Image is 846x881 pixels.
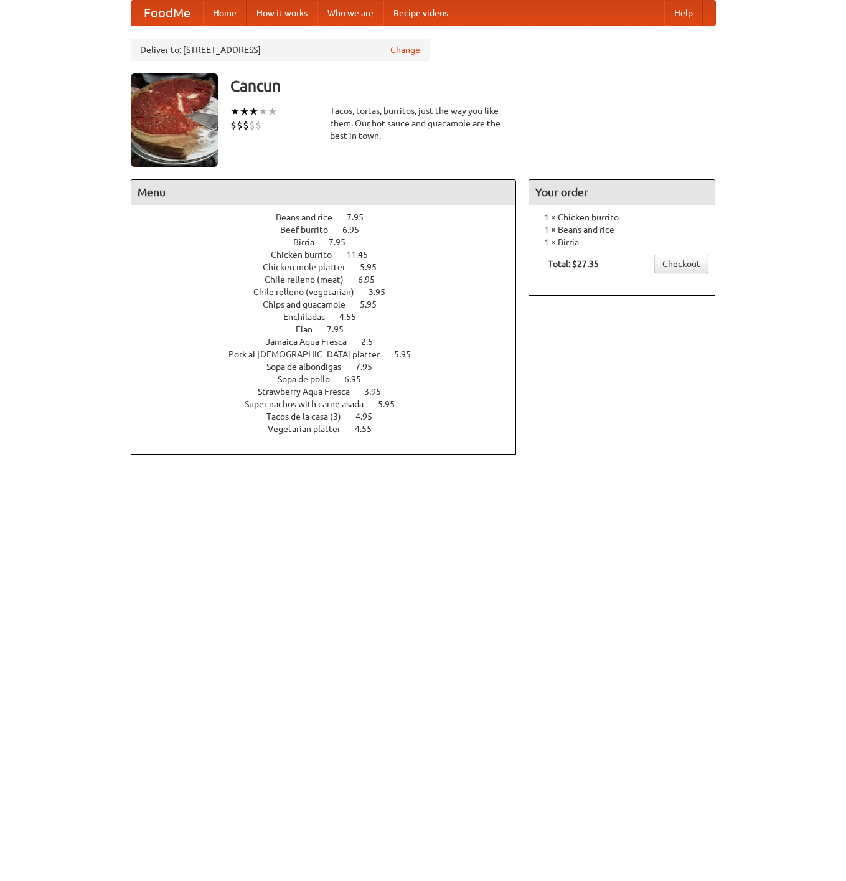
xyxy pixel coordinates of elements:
[529,180,715,205] h4: Your order
[266,337,359,347] span: Jamaica Aqua Fresca
[278,374,342,384] span: Sopa de pollo
[344,374,374,384] span: 6.95
[258,387,404,397] a: Strawberry Aqua Fresca 3.95
[228,349,434,359] a: Pork al [DEMOGRAPHIC_DATA] platter 5.95
[245,399,376,409] span: Super nachos with carne asada
[266,412,395,422] a: Tacos de la casa (3) 4.95
[330,105,517,142] div: Tacos, tortas, burritos, just the way you like them. Our hot sauce and guacamole are the best in ...
[230,118,237,132] li: $
[249,118,255,132] li: $
[394,349,423,359] span: 5.95
[131,73,218,167] img: angular.jpg
[253,287,367,297] span: Chile relleno (vegetarian)
[258,105,268,118] li: ★
[266,362,395,372] a: Sopa de albondigas 7.95
[240,105,249,118] li: ★
[360,262,389,272] span: 5.95
[268,424,353,434] span: Vegetarian platter
[253,287,408,297] a: Chile relleno (vegetarian) 3.95
[347,212,376,222] span: 7.95
[283,312,337,322] span: Enchiladas
[268,105,277,118] li: ★
[263,262,358,272] span: Chicken mole platter
[243,118,249,132] li: $
[265,275,356,285] span: Chile relleno (meat)
[247,1,317,26] a: How it works
[293,237,327,247] span: Birria
[268,424,395,434] a: Vegetarian platter 4.55
[317,1,383,26] a: Who we are
[329,237,358,247] span: 7.95
[535,211,708,224] li: 1 × Chicken burrito
[383,1,458,26] a: Recipe videos
[360,299,389,309] span: 5.95
[296,324,367,334] a: Flan 7.95
[535,236,708,248] li: 1 × Birria
[327,324,356,334] span: 7.95
[265,275,398,285] a: Chile relleno (meat) 6.95
[654,255,708,273] a: Checkout
[249,105,258,118] li: ★
[263,299,400,309] a: Chips and guacamole 5.95
[266,412,354,422] span: Tacos de la casa (3)
[266,362,354,372] span: Sopa de albondigas
[237,118,243,132] li: $
[230,105,240,118] li: ★
[339,312,369,322] span: 4.55
[276,212,387,222] a: Beans and rice 7.95
[230,73,716,98] h3: Cancun
[271,250,391,260] a: Chicken burrito 11.45
[283,312,379,322] a: Enchiladas 4.55
[535,224,708,236] li: 1 × Beans and rice
[390,44,420,56] a: Change
[280,225,382,235] a: Beef burrito 6.95
[548,259,599,269] b: Total: $27.35
[228,349,392,359] span: Pork al [DEMOGRAPHIC_DATA] platter
[355,424,384,434] span: 4.55
[664,1,703,26] a: Help
[263,299,358,309] span: Chips and guacamole
[245,399,418,409] a: Super nachos with carne asada 5.95
[378,399,407,409] span: 5.95
[358,275,387,285] span: 6.95
[342,225,372,235] span: 6.95
[258,387,362,397] span: Strawberry Aqua Fresca
[263,262,400,272] a: Chicken mole platter 5.95
[131,180,516,205] h4: Menu
[131,1,203,26] a: FoodMe
[203,1,247,26] a: Home
[293,237,369,247] a: Birria 7.95
[280,225,341,235] span: Beef burrito
[276,212,345,222] span: Beans and rice
[355,362,385,372] span: 7.95
[364,387,393,397] span: 3.95
[271,250,344,260] span: Chicken burrito
[131,39,430,61] div: Deliver to: [STREET_ADDRESS]
[278,374,384,384] a: Sopa de pollo 6.95
[296,324,325,334] span: Flan
[355,412,385,422] span: 4.95
[346,250,380,260] span: 11.45
[369,287,398,297] span: 3.95
[266,337,396,347] a: Jamaica Aqua Fresca 2.5
[255,118,261,132] li: $
[361,337,385,347] span: 2.5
